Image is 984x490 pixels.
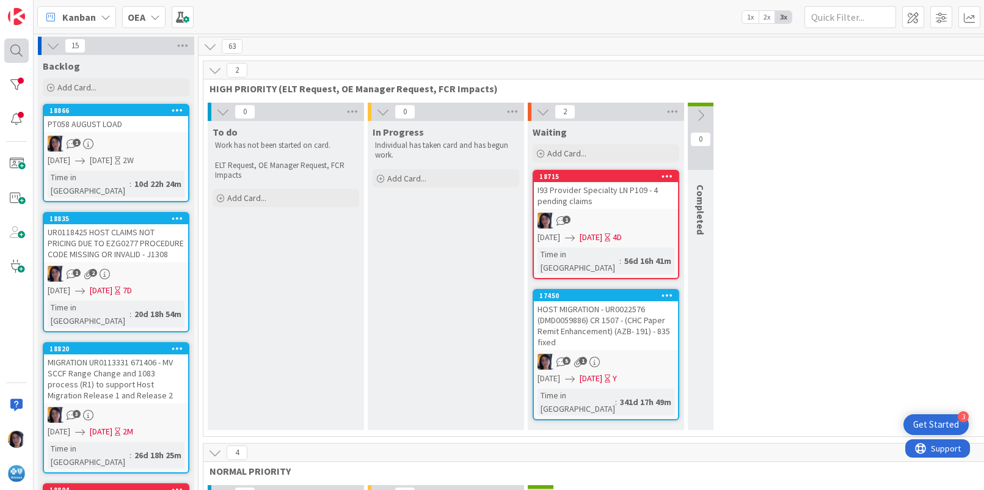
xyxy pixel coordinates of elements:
span: [DATE] [580,231,602,244]
div: TC [44,136,188,152]
span: [DATE] [90,425,112,438]
span: [DATE] [48,425,70,438]
img: TC [8,431,25,448]
div: 18835 [44,213,188,224]
span: 2x [759,11,775,23]
div: 18715 [539,172,678,181]
input: Quick Filter... [804,6,896,28]
div: Time in [GEOGRAPHIC_DATA] [538,247,619,274]
a: 18866PT058 AUGUST LOADTC[DATE][DATE]2WTime in [GEOGRAPHIC_DATA]:10d 22h 24m [43,104,189,202]
a: 18835UR0118425 HOST CLAIMS NOT PRICING DUE TO EZG0277 PROCEDURE CODE MISSING OR INVALID - J1308TC... [43,212,189,332]
div: Time in [GEOGRAPHIC_DATA] [48,301,129,327]
span: 0 [690,132,711,147]
span: 2 [89,269,97,277]
img: TC [538,354,553,370]
div: PT058 AUGUST LOAD [44,116,188,132]
div: 2M [123,425,133,438]
div: UR0118425 HOST CLAIMS NOT PRICING DUE TO EZG0277 PROCEDURE CODE MISSING OR INVALID - J1308 [44,224,188,262]
div: TC [44,407,188,423]
div: 26d 18h 25m [131,448,184,462]
span: [DATE] [48,154,70,167]
span: 5 [563,357,570,365]
span: [DATE] [90,154,112,167]
span: Add Card... [547,148,586,159]
span: 1x [742,11,759,23]
div: 20d 18h 54m [131,307,184,321]
div: TC [44,266,188,282]
div: 18866PT058 AUGUST LOAD [44,105,188,132]
span: 63 [222,39,242,54]
span: Waiting [533,126,567,138]
img: TC [48,407,64,423]
span: 15 [65,38,86,53]
span: To do [213,126,238,138]
p: Individual has taken card and has begun work. [375,141,517,161]
span: 4 [227,445,247,460]
div: 7D [123,284,132,297]
span: 1 [73,269,81,277]
span: Support [26,2,56,16]
span: 2 [555,104,575,119]
a: 17450HOST MIGRATION - UR0022576 (DMD0059886) CR 1507 - (CHC Paper Remit Enhancement) (AZB- 191) -... [533,289,679,420]
a: 18715I93 Provider Specialty LN P109 - 4 pending claimsTC[DATE][DATE]4DTime in [GEOGRAPHIC_DATA]:5... [533,170,679,279]
img: avatar [8,465,25,482]
span: [DATE] [90,284,112,297]
span: 1 [73,139,81,147]
div: 17450 [534,290,678,301]
div: 18820 [49,345,188,353]
div: 10d 22h 24m [131,177,184,191]
div: Get Started [913,419,959,431]
div: 18820MIGRATION UR0113331 671406 - MV SCCF Range Change and 1083 process (R1) to support Host Migr... [44,343,188,403]
span: 2 [227,63,247,78]
div: TC [534,354,678,370]
span: 0 [395,104,415,119]
div: 4D [613,231,622,244]
span: : [129,307,131,321]
img: TC [538,213,553,229]
span: : [129,177,131,191]
div: 18866 [49,106,188,115]
span: : [619,254,621,268]
div: TC [534,213,678,229]
span: 1 [579,357,587,365]
div: I93 Provider Specialty LN P109 - 4 pending claims [534,182,678,209]
div: Time in [GEOGRAPHIC_DATA] [48,170,129,197]
span: [DATE] [580,372,602,385]
div: 3 [958,411,969,422]
span: [DATE] [48,284,70,297]
div: 17450 [539,291,678,300]
span: In Progress [373,126,424,138]
div: Time in [GEOGRAPHIC_DATA] [538,389,615,415]
b: OEA [128,11,145,23]
div: 18835 [49,214,188,223]
span: : [615,395,617,409]
div: 56d 16h 41m [621,254,674,268]
span: : [129,448,131,462]
p: Work has not been started on card. [215,141,357,150]
img: TC [48,266,64,282]
div: 18866 [44,105,188,116]
div: 341d 17h 49m [617,395,674,409]
span: Add Card... [227,192,266,203]
div: 18820 [44,343,188,354]
span: 0 [235,104,255,119]
span: [DATE] [538,231,560,244]
span: Add Card... [57,82,97,93]
span: Completed [694,185,707,235]
span: 3x [775,11,792,23]
img: Visit kanbanzone.com [8,8,25,25]
div: 18715I93 Provider Specialty LN P109 - 4 pending claims [534,171,678,209]
span: 3 [73,410,81,418]
div: 17450HOST MIGRATION - UR0022576 (DMD0059886) CR 1507 - (CHC Paper Remit Enhancement) (AZB- 191) -... [534,290,678,350]
div: 18835UR0118425 HOST CLAIMS NOT PRICING DUE TO EZG0277 PROCEDURE CODE MISSING OR INVALID - J1308 [44,213,188,262]
div: 2W [123,154,134,167]
p: ELT Request, OE Manager Request, FCR Impacts [215,161,357,181]
span: [DATE] [538,372,560,385]
div: 18715 [534,171,678,182]
div: MIGRATION UR0113331 671406 - MV SCCF Range Change and 1083 process (R1) to support Host Migration... [44,354,188,403]
div: Open Get Started checklist, remaining modules: 3 [903,414,969,435]
span: 1 [563,216,570,224]
img: TC [48,136,64,152]
div: HOST MIGRATION - UR0022576 (DMD0059886) CR 1507 - (CHC Paper Remit Enhancement) (AZB- 191) - 835 ... [534,301,678,350]
div: Time in [GEOGRAPHIC_DATA] [48,442,129,469]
